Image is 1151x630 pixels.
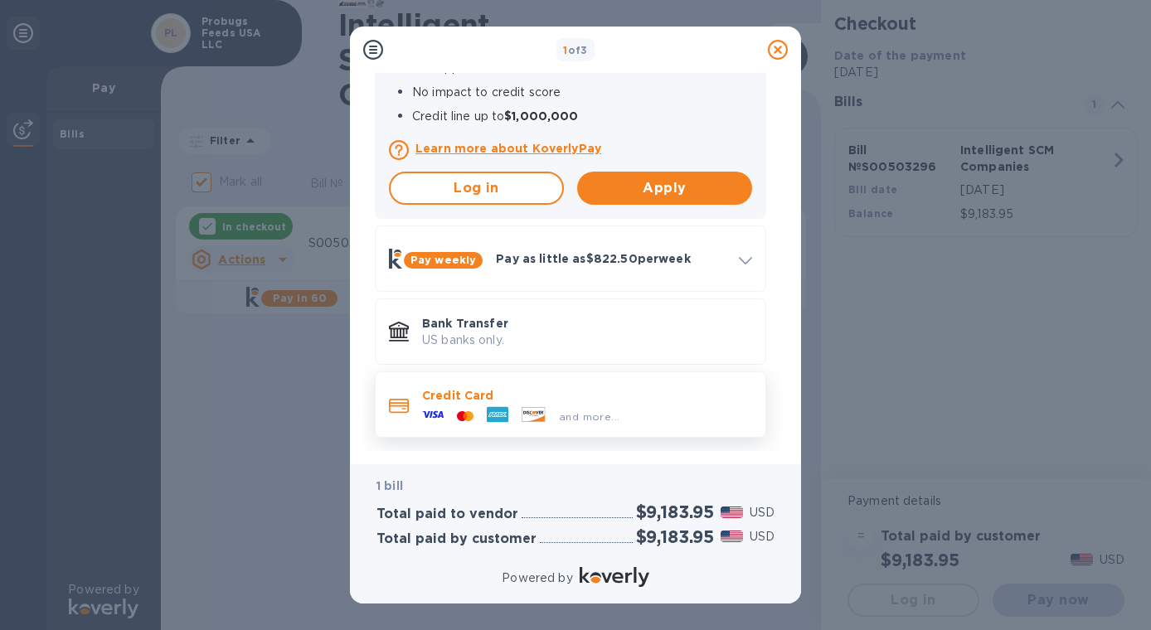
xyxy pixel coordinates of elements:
[389,172,564,205] button: Log in
[422,332,752,349] p: US banks only.
[750,528,775,545] p: USD
[590,178,739,198] span: Apply
[563,44,588,56] b: of 3
[580,567,649,587] img: Logo
[636,502,714,522] h2: $9,183.95
[376,479,403,492] b: 1 bill
[422,315,752,332] p: Bank Transfer
[415,140,752,157] a: Learn more about KoverlyPay
[496,250,726,267] p: Pay as little as $822.50 per week
[577,172,752,205] button: Apply
[636,526,714,547] h2: $9,183.95
[721,506,743,518] img: USD
[412,108,752,125] p: Credit line up to
[502,569,572,587] p: Powered by
[404,178,549,198] span: Log in
[412,84,752,101] p: No impact to credit score
[376,531,537,547] h3: Total paid by customer
[559,410,619,423] span: and more...
[410,254,476,266] b: Pay weekly
[563,44,567,56] span: 1
[721,531,743,542] img: USD
[504,109,578,123] b: $1,000,000
[750,504,775,521] p: USD
[422,387,752,404] p: Credit Card
[376,506,518,522] h3: Total paid to vendor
